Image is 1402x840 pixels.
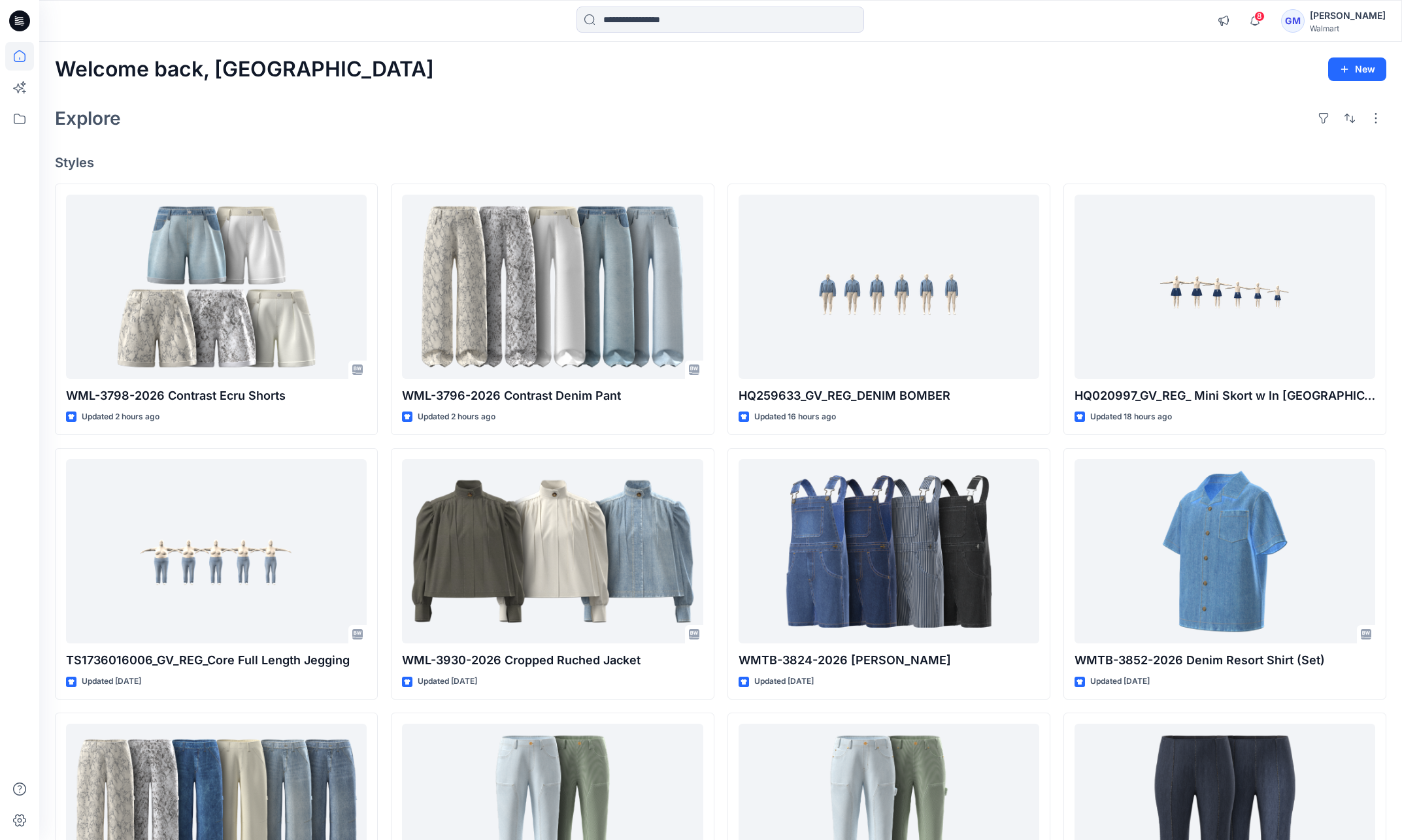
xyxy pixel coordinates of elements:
p: Updated 2 hours ago [418,410,495,424]
span: 8 [1254,11,1265,22]
a: WMTB-3824-2026 Shortall [739,459,1039,644]
p: Updated 2 hours ago [82,410,159,424]
p: Updated 16 hours ago [754,410,836,424]
div: GM [1281,9,1305,33]
p: Updated [DATE] [1090,675,1150,688]
p: Updated 18 hours ago [1090,410,1172,424]
a: WML-3798-2026 Contrast Ecru Shorts [66,195,367,380]
p: Updated [DATE] [82,675,141,688]
p: Updated [DATE] [754,675,814,688]
p: WMTB-3824-2026 [PERSON_NAME] [739,651,1039,670]
div: Walmart [1310,24,1386,33]
a: HQ259633_GV_REG_DENIM BOMBER [739,195,1039,380]
p: TS1736016006_GV_REG_Core Full Length Jegging [66,651,367,670]
a: WML-3796-2026 Contrast Denim Pant [402,195,703,380]
button: New [1328,57,1386,81]
a: WML-3930-2026 Cropped Ruched Jacket [402,459,703,644]
h2: Welcome back, [GEOGRAPHIC_DATA] [55,57,434,82]
p: WML-3796-2026 Contrast Denim Pant [402,387,703,405]
div: [PERSON_NAME] [1310,8,1386,24]
a: TS1736016006_GV_REG_Core Full Length Jegging [66,459,367,644]
p: WMTB-3852-2026 Denim Resort Shirt (Set) [1075,651,1375,670]
p: HQ020997_GV_REG_ Mini Skort w In [GEOGRAPHIC_DATA] Shorts [1075,387,1375,405]
p: WML-3930-2026 Cropped Ruched Jacket [402,651,703,670]
p: WML-3798-2026 Contrast Ecru Shorts [66,387,367,405]
a: WMTB-3852-2026 Denim Resort Shirt (Set) [1075,459,1375,644]
h4: Styles [55,155,1386,170]
h2: Explore [55,108,121,129]
p: HQ259633_GV_REG_DENIM BOMBER [739,387,1039,405]
p: Updated [DATE] [418,675,477,688]
a: HQ020997_GV_REG_ Mini Skort w In Jersey Shorts [1075,195,1375,380]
